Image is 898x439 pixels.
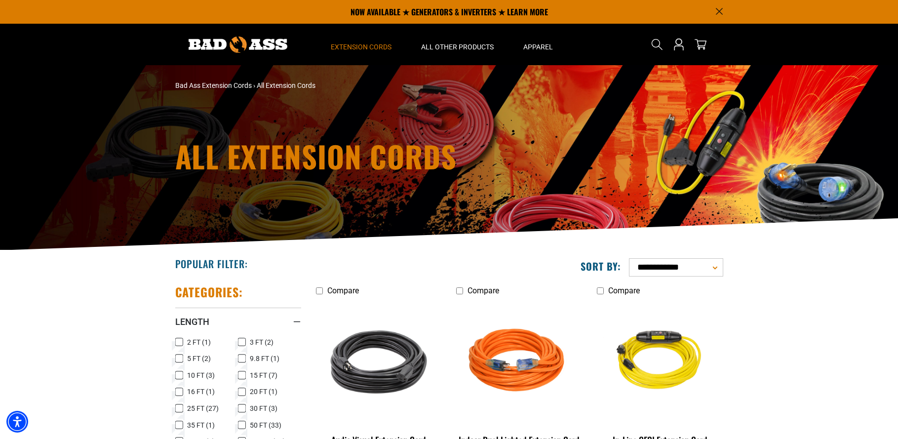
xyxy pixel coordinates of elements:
[187,405,219,412] span: 25 FT (27)
[331,42,391,51] span: Extension Cords
[189,37,287,53] img: Bad Ass Extension Cords
[250,339,273,346] span: 3 FT (2)
[457,305,582,419] img: orange
[250,372,277,379] span: 15 FT (7)
[316,305,441,419] img: black
[250,388,277,395] span: 20 FT (1)
[671,24,687,65] a: Open this option
[187,388,215,395] span: 16 FT (1)
[175,141,536,171] h1: All Extension Cords
[175,81,252,89] a: Bad Ass Extension Cords
[523,42,553,51] span: Apparel
[187,372,215,379] span: 10 FT (3)
[250,355,279,362] span: 9.8 FT (1)
[253,81,255,89] span: ›
[175,284,243,300] h2: Categories:
[187,339,211,346] span: 2 FT (1)
[250,422,281,429] span: 50 FT (33)
[175,316,209,327] span: Length
[508,24,568,65] summary: Apparel
[468,286,499,295] span: Compare
[581,260,621,273] label: Sort by:
[406,24,508,65] summary: All Other Products
[175,80,536,91] nav: breadcrumbs
[327,286,359,295] span: Compare
[257,81,315,89] span: All Extension Cords
[187,355,211,362] span: 5 FT (2)
[187,422,215,429] span: 35 FT (1)
[250,405,277,412] span: 30 FT (3)
[598,305,722,419] img: Yellow
[693,39,708,50] a: cart
[316,24,406,65] summary: Extension Cords
[175,257,248,270] h2: Popular Filter:
[649,37,665,52] summary: Search
[6,411,28,433] div: Accessibility Menu
[421,42,494,51] span: All Other Products
[175,308,301,335] summary: Length
[608,286,640,295] span: Compare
